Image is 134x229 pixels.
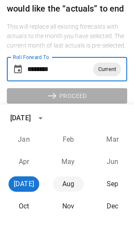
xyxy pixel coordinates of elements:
[93,64,121,74] span: Current
[97,176,128,192] button: September
[10,113,31,123] div: [DATE]
[13,54,49,61] label: Roll Forward To
[33,111,48,125] button: calendar view is open, switch to year view
[53,199,84,214] button: November
[7,22,127,51] h6: This will replace all existing forecasts with actuals to the month you have selected. The current...
[9,176,39,192] button: July
[97,199,128,214] button: December
[7,88,127,104] button: PROCEED
[53,176,84,192] button: August
[9,199,39,214] button: October
[47,91,59,101] span: east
